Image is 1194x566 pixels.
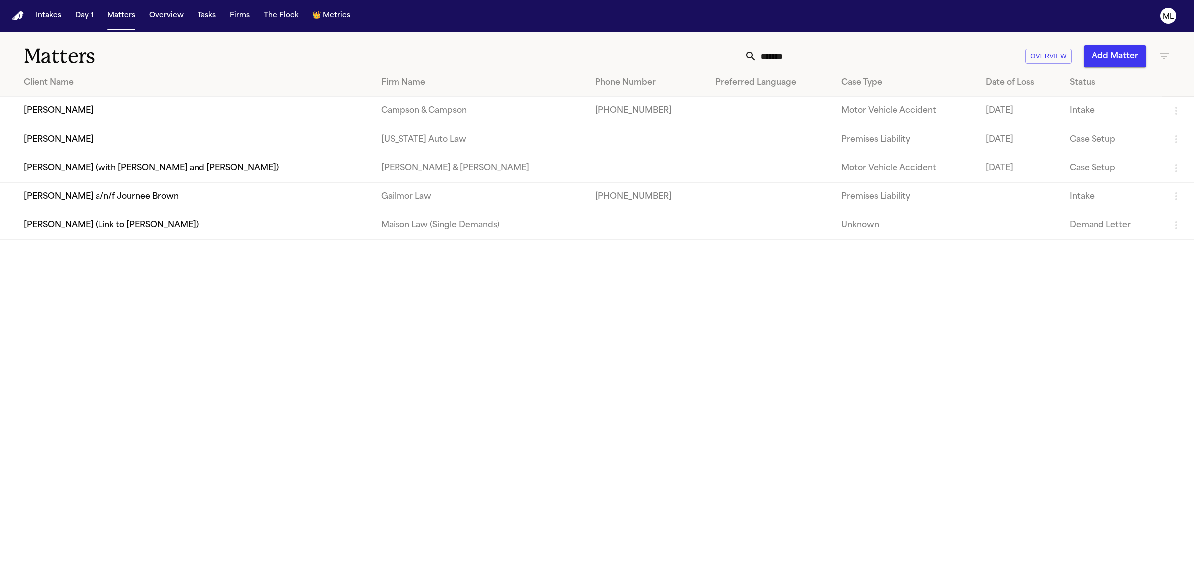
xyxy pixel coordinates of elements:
[833,97,978,125] td: Motor Vehicle Accident
[194,7,220,25] button: Tasks
[381,77,579,89] div: Firm Name
[12,11,24,21] a: Home
[986,77,1054,89] div: Date of Loss
[587,183,707,211] td: [PHONE_NUMBER]
[595,77,699,89] div: Phone Number
[833,125,978,154] td: Premises Liability
[715,77,825,89] div: Preferred Language
[260,7,302,25] button: The Flock
[841,77,970,89] div: Case Type
[308,7,354,25] button: crownMetrics
[24,44,368,69] h1: Matters
[373,125,587,154] td: [US_STATE] Auto Law
[978,97,1062,125] td: [DATE]
[1062,154,1162,182] td: Case Setup
[1084,45,1146,67] button: Add Matter
[1062,125,1162,154] td: Case Setup
[1070,77,1154,89] div: Status
[833,154,978,182] td: Motor Vehicle Accident
[103,7,139,25] button: Matters
[12,11,24,21] img: Finch Logo
[1025,49,1072,64] button: Overview
[373,183,587,211] td: Gailmor Law
[373,154,587,182] td: [PERSON_NAME] & [PERSON_NAME]
[1062,183,1162,211] td: Intake
[373,211,587,239] td: Maison Law (Single Demands)
[587,97,707,125] td: [PHONE_NUMBER]
[373,97,587,125] td: Campson & Campson
[978,154,1062,182] td: [DATE]
[226,7,254,25] button: Firms
[978,125,1062,154] td: [DATE]
[71,7,98,25] button: Day 1
[833,183,978,211] td: Premises Liability
[32,7,65,25] button: Intakes
[1062,97,1162,125] td: Intake
[1062,211,1162,239] td: Demand Letter
[24,77,365,89] div: Client Name
[145,7,188,25] button: Overview
[833,211,978,239] td: Unknown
